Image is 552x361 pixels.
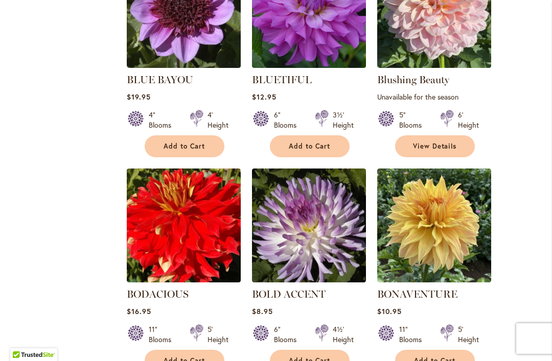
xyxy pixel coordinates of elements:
[149,110,177,130] div: 4" Blooms
[252,275,366,284] a: BOLD ACCENT
[377,306,402,316] span: $10.95
[127,74,193,86] a: BLUE BAYOU
[127,60,241,70] a: BLUE BAYOU
[208,324,228,345] div: 5' Height
[458,110,479,130] div: 6' Height
[395,135,475,157] a: View Details
[127,275,241,284] a: BODACIOUS
[252,169,366,282] img: BOLD ACCENT
[8,325,36,353] iframe: Launch Accessibility Center
[252,92,277,102] span: $12.95
[399,324,428,345] div: 11" Blooms
[377,275,491,284] a: Bonaventure
[274,324,303,345] div: 6" Blooms
[289,142,331,151] span: Add to Cart
[208,110,228,130] div: 4' Height
[377,169,491,282] img: Bonaventure
[333,324,354,345] div: 4½' Height
[270,135,350,157] button: Add to Cart
[252,60,366,70] a: Bluetiful
[377,92,491,102] p: Unavailable for the season
[333,110,354,130] div: 3½' Height
[377,60,491,70] a: Blushing Beauty
[252,288,326,300] a: BOLD ACCENT
[127,169,241,282] img: BODACIOUS
[164,142,205,151] span: Add to Cart
[274,110,303,130] div: 6" Blooms
[413,142,457,151] span: View Details
[252,306,273,316] span: $8.95
[127,306,151,316] span: $16.95
[145,135,224,157] button: Add to Cart
[399,110,428,130] div: 5" Blooms
[458,324,479,345] div: 5' Height
[127,288,189,300] a: BODACIOUS
[377,74,449,86] a: Blushing Beauty
[127,92,151,102] span: $19.95
[149,324,177,345] div: 11" Blooms
[252,74,312,86] a: BLUETIFUL
[377,288,457,300] a: BONAVENTURE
